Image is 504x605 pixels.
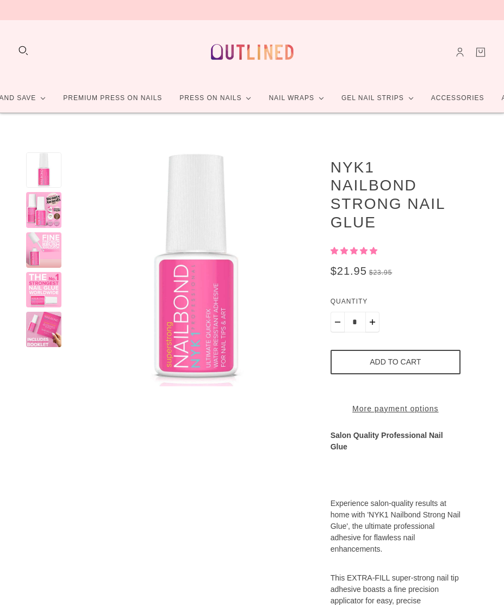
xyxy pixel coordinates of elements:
img: NYK1 Nailbond Strong Nail Glue-Accessories-Outlined [79,152,313,386]
span: 5.00 stars [331,246,377,255]
button: Minus [331,312,345,332]
h1: NYK1 Nailbond Strong Nail Glue [331,158,461,231]
p: Experience salon-quality results at home with 'NYK1 Nailbond Strong Nail Glue', the ultimate prof... [331,498,461,572]
button: Search [17,45,29,57]
modal-trigger: Enlarge product image [79,152,313,386]
span: $21.95 [331,265,367,277]
a: Account [454,46,466,58]
a: Gel Nail Strips [333,84,422,113]
a: Cart [475,46,487,58]
a: Accessories [422,84,493,113]
label: Quantity [331,296,461,312]
button: Plus [365,312,379,332]
a: Nail Wraps [260,84,333,113]
a: Outlined [204,29,300,75]
button: Add to cart [331,350,461,374]
strong: Salon Quality Professional Nail Glue [331,431,443,451]
a: Premium Press On Nails [54,84,171,113]
a: Press On Nails [171,84,260,113]
span: $23.95 [369,269,393,276]
a: More payment options [331,403,461,415]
